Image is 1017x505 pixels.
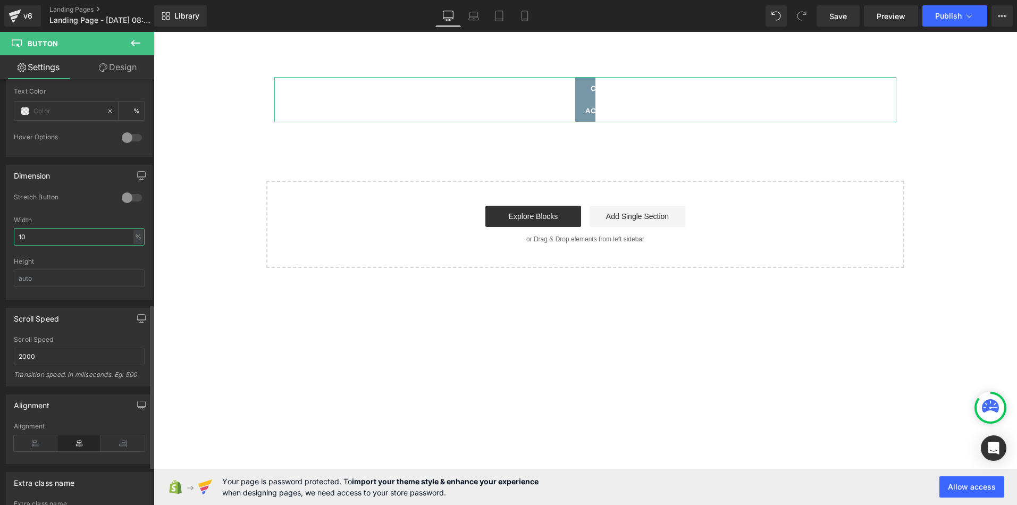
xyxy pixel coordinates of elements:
div: Scroll Speed [14,308,59,323]
input: auto [14,228,145,246]
div: % [133,230,143,244]
span: Button [28,39,58,48]
div: Hover Options [14,133,111,144]
span: Landing Page - [DATE] 08:06:46 [49,16,152,24]
div: Scroll Speed [14,336,145,343]
button: Publish [922,5,987,27]
a: Landing Pages [49,5,172,14]
input: Color [33,105,102,117]
a: Call To Action [422,45,442,90]
input: auto [14,270,145,287]
a: Laptop [461,5,486,27]
button: More [991,5,1013,27]
div: Open Intercom Messenger [981,435,1006,461]
div: Alignment [14,395,50,410]
button: Allow access [939,476,1004,498]
div: Width [14,216,145,224]
a: v6 [4,5,41,27]
div: % [119,102,144,120]
a: Add Single Section [436,174,532,195]
a: Mobile [512,5,537,27]
div: Dimension [14,165,51,180]
span: Library [174,11,199,21]
a: Desktop [435,5,461,27]
span: Preview [877,11,905,22]
span: Your page is password protected. To when designing pages, we need access to your store password. [222,476,539,498]
div: Extra class name [14,473,74,487]
div: Height [14,258,145,265]
a: Design [79,55,156,79]
button: Undo [766,5,787,27]
div: Stretch Button [14,193,111,204]
span: Save [829,11,847,22]
span: Call To Action [432,51,463,85]
a: New Library [154,5,207,27]
a: Tablet [486,5,512,27]
div: Transition speed. in miliseconds. Eg: 500 [14,371,145,386]
a: Explore Blocks [332,174,427,195]
p: or Drag & Drop elements from left sidebar [130,204,734,211]
button: Redo [791,5,812,27]
div: v6 [21,9,35,23]
div: Text Color [14,88,145,95]
a: Preview [864,5,918,27]
strong: import your theme style & enhance your experience [352,477,539,486]
div: Alignment [14,423,145,430]
span: Publish [935,12,962,20]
